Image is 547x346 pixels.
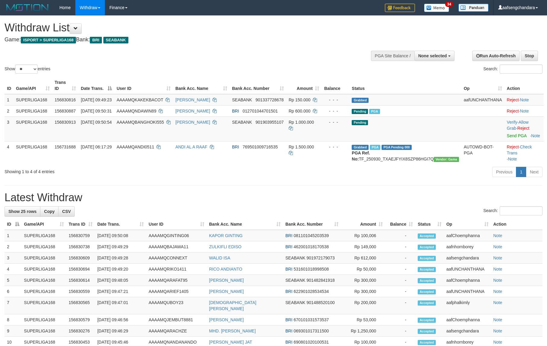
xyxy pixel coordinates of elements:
th: Amount: activate to sort column ascending [286,77,322,94]
td: [DATE] 09:49:28 [95,252,146,264]
a: [PERSON_NAME] [175,97,210,102]
span: 156830913 [55,120,76,125]
td: SUPERLIGA168 [22,264,66,275]
td: Rp 53,000 [341,314,385,325]
th: Action [505,77,544,94]
a: Note [493,340,502,344]
span: Marked by aafromsomean [370,145,380,150]
td: · [505,105,544,116]
input: Search: [500,65,542,74]
a: RICO ANDIANTO [209,267,242,271]
img: Feedback.jpg [385,4,415,12]
th: User ID: activate to sort column ascending [114,77,173,94]
td: - [385,275,415,286]
td: [DATE] 09:49:20 [95,264,146,275]
th: Balance: activate to sort column ascending [385,219,415,230]
span: Accepted [418,233,436,239]
span: BRI [285,340,292,344]
td: 5 [5,275,22,286]
td: 156830559 [66,286,95,297]
a: Previous [492,167,516,177]
td: 1 [5,94,14,106]
span: 156830816 [55,97,76,102]
td: SUPERLIGA168 [22,286,66,297]
a: Note [493,267,502,271]
div: - - - [324,108,347,114]
a: Check Trans [507,144,532,155]
span: SEABANK [232,120,252,125]
select: Showentries [15,65,38,74]
span: Marked by aafsengchandara [369,109,380,114]
a: [PERSON_NAME] [209,317,244,322]
td: SUPERLIGA168 [22,297,66,314]
a: CSV [58,206,75,217]
span: Accepted [418,256,436,261]
span: 156830887 [55,109,76,113]
a: Note [520,97,529,102]
span: Copy 670101031573537 to clipboard [294,317,329,322]
span: AAAAMQANDI0511 [117,144,154,149]
a: [PERSON_NAME] JAT [209,340,252,344]
td: 4 [5,264,22,275]
th: Bank Acc. Number: activate to sort column ascending [230,77,286,94]
div: - - - [324,119,347,125]
th: Trans ID: activate to sort column ascending [66,219,95,230]
th: ID [5,77,14,94]
span: SEABANK [285,256,305,260]
td: [DATE] 09:47:01 [95,297,146,314]
a: Reject [507,97,519,102]
span: Accepted [418,278,436,283]
td: Rp 149,000 [341,241,385,252]
span: AAAAMQKAKEKBACOT [117,97,163,102]
th: User ID: activate to sort column ascending [146,219,207,230]
span: AAAAMQNDAWIN89 [117,109,156,113]
a: Note [493,329,502,333]
span: Rp 600.000 [289,109,310,113]
td: SUPERLIGA168 [22,325,66,337]
div: Showing 1 to 4 of 4 entries [5,166,223,175]
span: Copy 901972179073 to clipboard [307,256,335,260]
th: Balance [322,77,349,94]
span: Copy 901488520100 to clipboard [307,300,335,305]
td: - [385,314,415,325]
span: SEABANK [285,278,305,283]
th: Status: activate to sort column ascending [415,219,444,230]
img: Button%20Memo.svg [424,4,449,12]
span: Copy [44,209,55,214]
td: aafphalkimly [444,297,491,314]
span: Copy 622901028534534 to clipboard [294,289,329,294]
td: 9 [5,325,22,337]
td: SUPERLIGA168 [14,141,52,164]
b: PGA Ref. No: [352,151,370,161]
a: Show 25 rows [5,206,40,217]
td: 3 [5,252,22,264]
h4: Game: Bank: [5,37,359,43]
td: 4 [5,141,14,164]
td: SUPERLIGA168 [14,116,52,141]
h1: Withdraw List [5,22,359,34]
td: SUPERLIGA168 [22,275,66,286]
span: Copy 901337728678 to clipboard [256,97,284,102]
a: Allow Grab [507,120,529,131]
span: SEABANK [232,97,252,102]
a: [PERSON_NAME] [209,289,244,294]
a: Note [508,157,517,161]
td: aafUNCHANTHANA [461,94,505,106]
a: Note [493,317,502,322]
a: ANDI AL A RAAF [175,144,207,149]
td: 2 [5,105,14,116]
th: Game/API: activate to sort column ascending [22,219,66,230]
th: Op: activate to sort column ascending [461,77,505,94]
span: Copy 531601018998508 to clipboard [294,267,329,271]
td: 156830738 [66,241,95,252]
a: Note [493,278,502,283]
td: 3 [5,116,14,141]
span: CSV [62,209,71,214]
span: Copy 081101045203539 to clipboard [294,233,329,238]
span: Accepted [418,318,436,323]
th: Bank Acc. Number: activate to sort column ascending [283,219,341,230]
td: SUPERLIGA168 [22,230,66,241]
span: None selected [418,53,447,58]
td: [DATE] 09:48:05 [95,275,146,286]
span: Rp 1.000.000 [289,120,314,125]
